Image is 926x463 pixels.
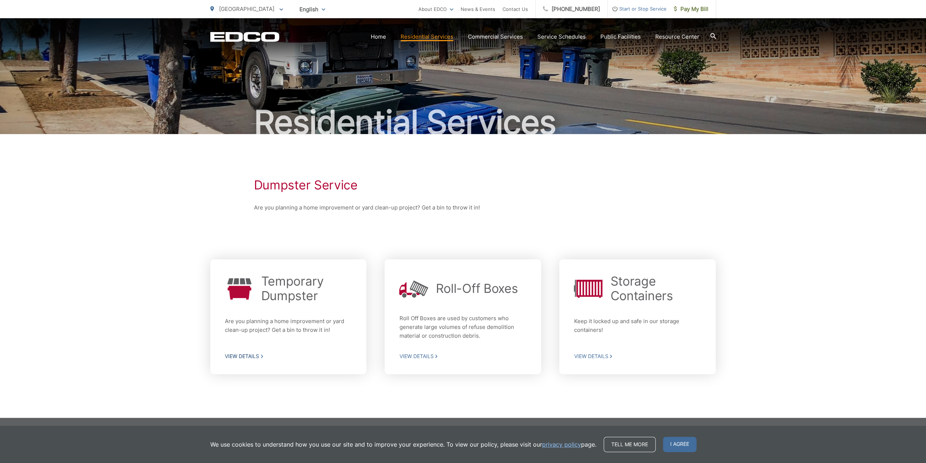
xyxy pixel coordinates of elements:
h2: Residential Services [210,104,716,141]
span: I agree [663,437,696,452]
h2: Roll-Off Boxes [436,281,518,296]
span: [GEOGRAPHIC_DATA] [219,5,274,12]
a: Resource Center [655,32,699,41]
h2: Temporary Dumpster [261,274,352,303]
a: Temporary Dumpster Are you planning a home improvement or yard clean-up project? Get a bin to thr... [210,259,367,374]
a: News & Events [461,5,495,13]
span: English [294,3,331,16]
span: Pay My Bill [674,5,708,13]
p: Are you planning a home improvement or yard clean-up project? Get a bin to throw it in! [254,203,672,212]
h2: Storage Containers [610,274,701,303]
span: View Details [574,353,701,360]
a: EDCD logo. Return to the homepage. [210,32,279,42]
p: Are you planning a home improvement or yard clean-up project? Get a bin to throw it in! [225,317,352,337]
a: Contact Us [502,5,528,13]
a: Residential Services [401,32,453,41]
a: Storage Containers Keep it locked up and safe in our storage containers! View Details [559,259,716,374]
p: Keep it locked up and safe in our storage containers! [574,317,701,337]
p: Roll Off Boxes are used by customers who generate large volumes of refuse demolition material or ... [399,314,526,340]
a: Service Schedules [537,32,586,41]
p: We use cookies to understand how you use our site and to improve your experience. To view our pol... [210,440,596,449]
span: View Details [225,353,352,360]
a: Commercial Services [468,32,523,41]
span: View Details [399,353,526,360]
a: Tell me more [604,437,656,452]
h1: Dumpster Service [254,178,672,192]
a: About EDCO [418,5,453,13]
a: Home [371,32,386,41]
a: privacy policy [542,440,581,449]
a: Roll-Off Boxes Roll Off Boxes are used by customers who generate large volumes of refuse demoliti... [385,259,541,374]
a: Public Facilities [600,32,641,41]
